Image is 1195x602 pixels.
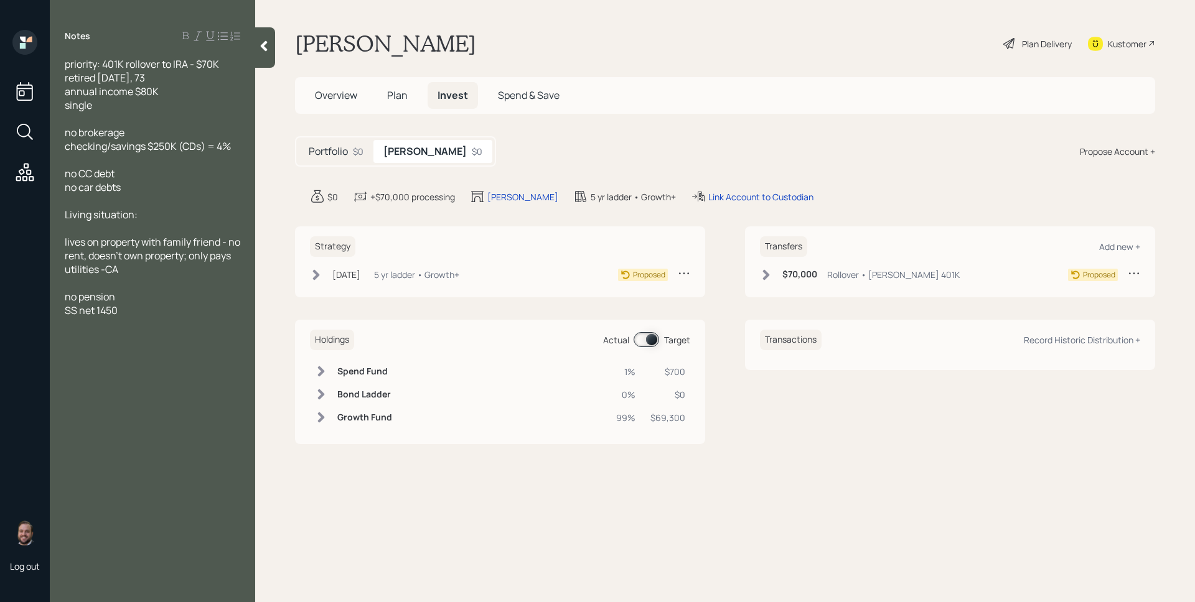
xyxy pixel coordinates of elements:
[65,30,90,42] label: Notes
[498,88,560,102] span: Spend & Save
[337,412,392,423] h6: Growth Fund
[12,521,37,545] img: james-distasi-headshot.png
[315,88,357,102] span: Overview
[760,330,822,350] h6: Transactions
[664,333,690,346] div: Target
[591,190,676,203] div: 5 yr ladder • Growth+
[827,268,960,281] div: Rollover • [PERSON_NAME] 401K
[337,389,392,400] h6: Bond Ladder
[310,236,355,257] h6: Strategy
[472,145,482,158] div: $0
[310,330,354,350] h6: Holdings
[650,388,685,401] div: $0
[383,146,467,157] h5: [PERSON_NAME]
[65,126,231,153] span: no brokerage checking/savings $250K (CDs) = 4%
[650,411,685,424] div: $69,300
[65,235,242,276] span: lives on property with family friend - no rent, doesn't own property; only pays utilities -CA
[65,290,118,317] span: no pension SS net 1450
[65,208,138,221] span: Living situation:
[374,268,459,281] div: 5 yr ladder • Growth+
[616,388,635,401] div: 0%
[782,269,817,280] h6: $70,000
[332,268,360,281] div: [DATE]
[353,145,363,158] div: $0
[616,365,635,378] div: 1%
[438,88,468,102] span: Invest
[1080,145,1155,158] div: Propose Account +
[633,269,665,280] div: Proposed
[1083,269,1115,280] div: Proposed
[10,560,40,572] div: Log out
[295,30,476,57] h1: [PERSON_NAME]
[650,365,685,378] div: $700
[1022,37,1072,50] div: Plan Delivery
[487,190,558,203] div: [PERSON_NAME]
[760,236,807,257] h6: Transfers
[65,57,219,112] span: priority: 401K rollover to IRA - $70K retired [DATE], 73 annual income $80K single
[387,88,408,102] span: Plan
[370,190,455,203] div: +$70,000 processing
[337,366,392,377] h6: Spend Fund
[1024,334,1140,346] div: Record Historic Distribution +
[603,333,629,346] div: Actual
[708,190,813,203] div: Link Account to Custodian
[309,146,348,157] h5: Portfolio
[327,190,338,203] div: $0
[65,167,121,194] span: no CC debt no car debts
[616,411,635,424] div: 99%
[1099,241,1140,252] div: Add new +
[1108,37,1146,50] div: Kustomer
